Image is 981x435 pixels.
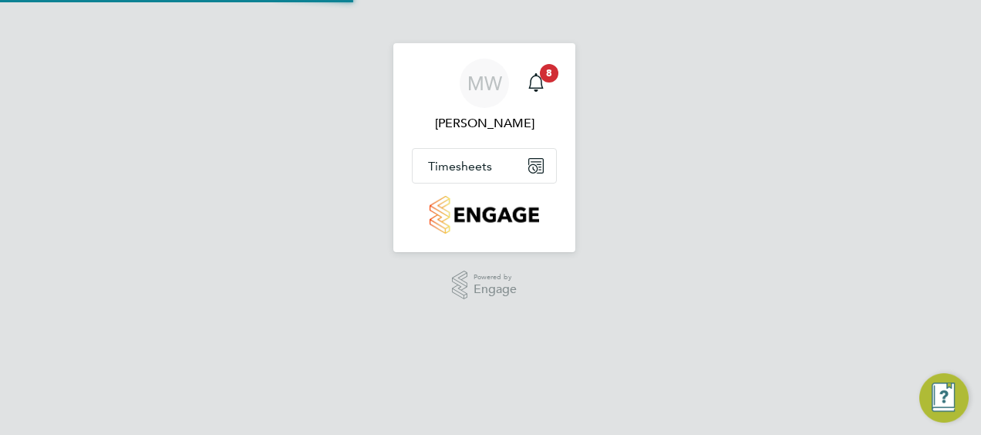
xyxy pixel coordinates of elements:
button: Timesheets [413,149,556,183]
button: Engage Resource Center [919,373,969,423]
span: Engage [474,283,517,296]
a: Powered byEngage [452,271,517,300]
span: Mike Walsh [412,114,557,133]
nav: Main navigation [393,43,575,252]
span: Timesheets [428,159,492,174]
a: 8 [521,59,551,108]
span: 8 [540,64,558,83]
a: Go to home page [412,196,557,234]
img: countryside-properties-logo-retina.png [430,196,538,234]
span: MW [467,73,502,93]
a: MW[PERSON_NAME] [412,59,557,133]
span: Powered by [474,271,517,284]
